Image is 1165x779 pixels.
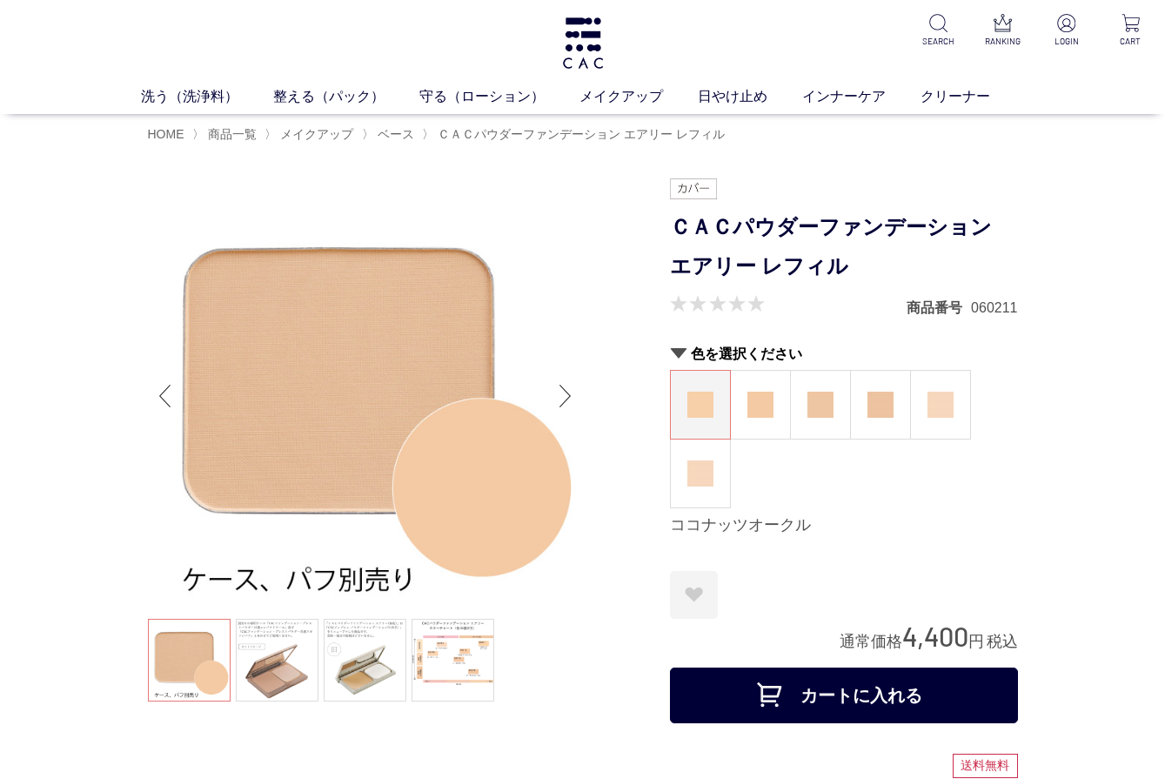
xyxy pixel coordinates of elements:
a: CART [1110,14,1151,48]
img: logo [560,17,606,69]
img: マカダミアオークル [747,392,773,418]
button: カートに入れる [670,668,1018,723]
a: LOGIN [1046,14,1087,48]
h2: 色を選択ください [670,345,1018,363]
li: 〉 [422,126,729,143]
p: LOGIN [1046,35,1087,48]
dl: ココナッツオークル [670,370,731,440]
a: 守る（ローション） [419,86,579,107]
a: ヘーゼルオークル [791,371,850,439]
img: ヘーゼルオークル [807,392,834,418]
h1: ＣＡＣパウダーファンデーション エアリー レフィル [670,208,1018,286]
span: メイクアップ [280,127,353,141]
span: 円 [968,633,984,650]
a: インナーケア [802,86,921,107]
span: 通常価格 [840,633,902,650]
dl: アーモンドオークル [850,370,911,440]
a: SEARCH [918,14,959,48]
span: 税込 [987,633,1018,650]
img: ピーチアイボリー [927,392,954,418]
div: 送料無料 [953,754,1018,778]
a: 商品一覧 [204,127,257,141]
li: 〉 [264,126,358,143]
a: ピーチアイボリー [911,371,970,439]
dd: 060211 [971,299,1017,317]
p: CART [1110,35,1151,48]
a: ＣＡＣパウダーファンデーション エアリー レフィル [434,127,725,141]
span: 4,400 [902,620,968,652]
a: お気に入りに登録する [670,571,718,619]
p: RANKING [982,35,1023,48]
a: メイクアップ [579,86,698,107]
li: 〉 [192,126,261,143]
a: ベース [374,127,414,141]
img: ＣＡＣパウダーファンデーション エアリー レフィル マカダミアオークル [148,178,583,614]
dl: ピーチベージュ [670,439,731,508]
a: マカダミアオークル [731,371,790,439]
p: SEARCH [918,35,959,48]
img: ピーチベージュ [687,460,713,487]
dl: ピーチアイボリー [910,370,971,440]
li: 〉 [362,126,418,143]
div: ココナッツオークル [670,515,1018,536]
dl: ヘーゼルオークル [790,370,851,440]
a: アーモンドオークル [851,371,910,439]
a: 洗う（洗浄料） [141,86,273,107]
a: メイクアップ [277,127,353,141]
div: Previous slide [148,361,183,431]
span: 商品一覧 [208,127,257,141]
span: ＣＡＣパウダーファンデーション エアリー レフィル [438,127,725,141]
a: HOME [148,127,184,141]
a: RANKING [982,14,1023,48]
dt: 商品番号 [907,299,971,317]
dl: マカダミアオークル [730,370,791,440]
img: ココナッツオークル [687,392,713,418]
a: ピーチベージュ [671,440,730,507]
span: ベース [378,127,414,141]
div: Next slide [548,361,583,431]
img: カバー [670,178,717,199]
a: 日やけ止め [698,86,802,107]
a: 整える（パック） [273,86,419,107]
a: クリーナー [921,86,1025,107]
img: アーモンドオークル [867,392,894,418]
